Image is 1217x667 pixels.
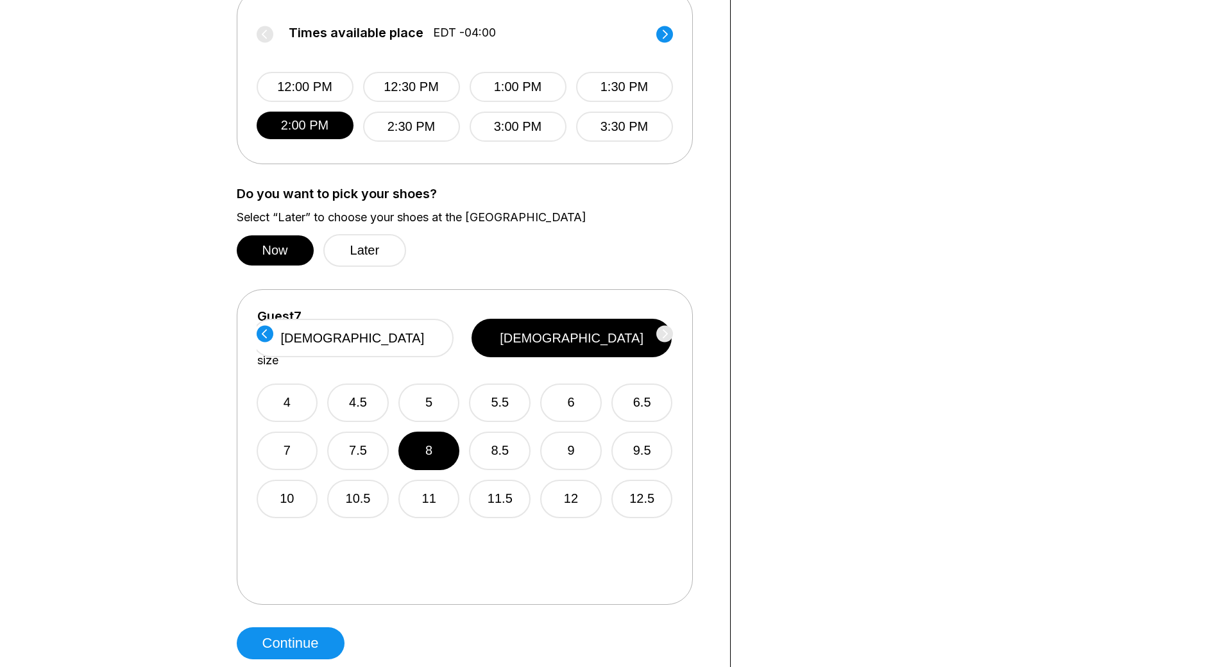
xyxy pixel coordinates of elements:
button: 12:00 PM [257,72,353,102]
button: 2:00 PM [257,112,353,139]
button: 12:30 PM [363,72,460,102]
button: 12 [540,480,602,518]
button: 6.5 [611,384,673,422]
button: 3:00 PM [470,112,566,142]
button: 9 [540,432,602,470]
button: Continue [237,627,345,659]
button: 4.5 [327,384,389,422]
button: Later [323,234,407,267]
button: 12.5 [611,480,673,518]
button: 9.5 [611,432,673,470]
button: 10 [257,480,318,518]
span: EDT -04:00 [433,26,496,40]
button: 5.5 [469,384,531,422]
button: 11.5 [469,480,531,518]
span: Times available place [289,26,423,40]
button: 8.5 [469,432,531,470]
button: Now [237,235,314,266]
button: 8 [398,432,460,470]
button: [DEMOGRAPHIC_DATA] [251,319,454,357]
label: Guest 7 [257,309,302,323]
button: 6 [540,384,602,422]
button: 5 [398,384,460,422]
button: 3:30 PM [576,112,673,142]
button: 1:00 PM [470,72,566,102]
label: Do you want to pick your shoes? [237,187,711,201]
button: 4 [257,384,318,422]
button: 11 [398,480,460,518]
button: 2:30 PM [363,112,460,142]
button: 1:30 PM [576,72,673,102]
button: 7.5 [327,432,389,470]
button: 7 [257,432,318,470]
button: 10.5 [327,480,389,518]
label: Select “Later” to choose your shoes at the [GEOGRAPHIC_DATA] [237,210,711,224]
button: [DEMOGRAPHIC_DATA] [472,319,672,357]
